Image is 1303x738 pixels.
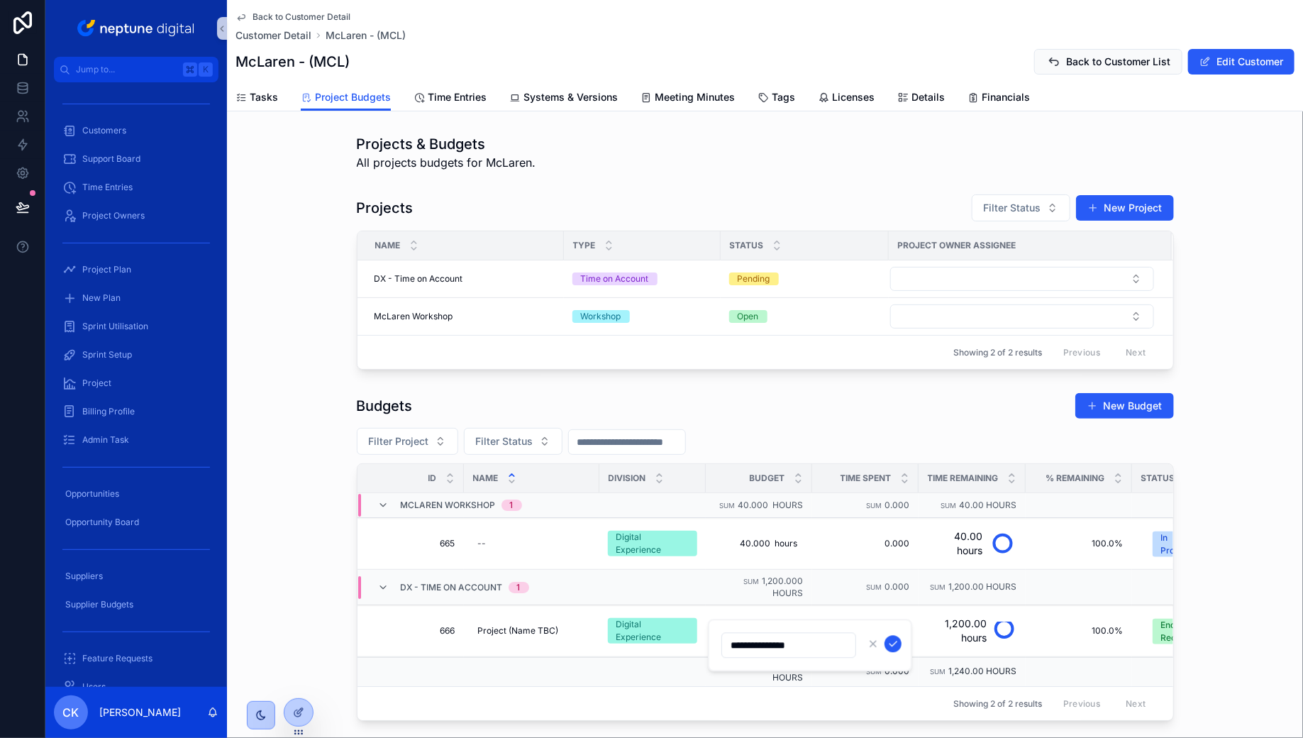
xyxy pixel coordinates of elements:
a: Billing Profile [54,399,218,424]
div: 1 [510,500,514,511]
small: Sum [744,578,760,585]
a: Opportunity Board [54,510,218,535]
span: Filter Status [984,201,1041,215]
span: McLaren Workshop [375,311,453,322]
span: Project Plan [82,264,131,275]
span: Time Entries [428,90,487,104]
a: Digital Experience [608,618,697,644]
a: Details [897,84,945,113]
a: Customer Detail [235,28,311,43]
span: Showing 2 of 2 results [953,698,1042,710]
span: CK [63,704,79,721]
a: Pending [729,272,880,285]
span: Sprint Setup [82,349,132,360]
a: New Plan [54,285,218,311]
div: Digital Experience [616,618,689,644]
span: Admin Task [82,434,129,446]
small: Sum [867,502,882,510]
h1: McLaren - (MCL) [235,52,350,72]
span: Id [428,473,437,484]
a: Select Button [889,266,1155,292]
a: Project Budgets [301,84,391,111]
span: Systems & Versions [523,90,618,104]
span: 40.000 hours [720,538,798,549]
span: Details [911,90,945,104]
span: Opportunities [65,488,119,500]
button: Select Button [1141,612,1236,650]
a: Back to Customer Detail [235,11,350,23]
span: Tasks [250,90,278,104]
a: 665 [375,538,455,549]
a: Licenses [818,84,875,113]
div: In Progress [1161,532,1199,557]
span: Jump to... [76,64,177,75]
button: Select Button [890,267,1154,291]
button: Select Button [357,428,458,455]
div: 1 [517,582,521,593]
div: Digital Experience [616,531,689,556]
span: New Plan [82,292,121,304]
a: Select Button [1141,611,1236,651]
span: DX - Time on Account [401,582,503,593]
a: 0.000 [821,538,910,549]
span: Project (Name TBC) [478,625,559,637]
div: 40.00 hours [927,529,983,558]
a: DX - Time on Account [375,273,555,285]
a: 100.0% [1034,625,1124,637]
a: Project [54,370,218,396]
a: Tags [758,84,795,113]
p: [PERSON_NAME] [99,705,181,720]
span: Tags [772,90,795,104]
a: -- [472,532,591,555]
small: Sum [720,502,736,510]
span: 1,200.00 hours [949,581,1017,592]
a: Select Button [889,304,1155,329]
button: Select Button [1141,524,1236,563]
a: Time Entries [54,175,218,200]
span: Division [609,473,646,484]
span: % Remaining [1046,473,1105,484]
a: Project Plan [54,257,218,282]
button: Jump to...K [54,57,218,82]
button: Back to Customer List [1034,49,1182,75]
a: Users [54,674,218,700]
span: Billing Profile [82,406,135,417]
a: Select Button [1141,524,1236,563]
a: McLaren - (MCL) [326,28,406,43]
div: scrollable content [45,82,227,687]
div: -- [478,538,487,549]
a: Financials [967,84,1030,113]
small: Sum [931,668,946,676]
span: Project Budgets [315,90,391,104]
button: New Budget [1075,393,1174,419]
a: McLaren Workshop [375,311,555,322]
a: Workshop [572,310,712,323]
a: Feature Requests [54,646,218,671]
span: Project Owner Assignee [898,240,1016,251]
span: Time Remaining [928,473,999,484]
small: Sum [867,583,882,591]
span: McLaren Workshop [401,500,496,511]
div: Workshop [581,310,621,323]
span: Back to Customer Detail [253,11,350,23]
a: 666 [375,625,455,637]
small: Sum [867,668,882,676]
small: Sum [931,583,946,591]
span: Back to Customer List [1066,55,1170,69]
h1: Budgets [357,396,413,416]
button: Edit Customer [1188,49,1294,75]
a: Support Board [54,146,218,172]
span: DX - Time on Account [375,273,463,285]
div: Enquiry Recieved [1161,619,1199,644]
span: 0.000 [885,581,910,592]
h1: Projects & Budgets [357,134,536,154]
span: Budget [750,473,785,484]
span: 100.0% [1034,538,1124,549]
div: Open [738,310,759,323]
